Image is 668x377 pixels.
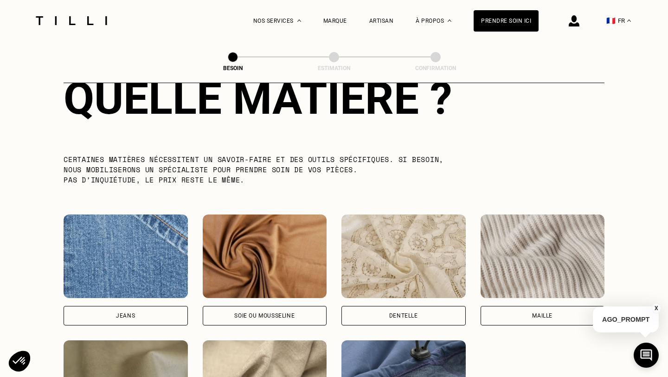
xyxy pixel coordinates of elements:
[203,214,327,298] img: Tilli retouche vos vêtements en Soie ou mousseline
[593,306,659,332] p: AGO_PROMPT
[389,65,482,71] div: Confirmation
[474,10,539,32] a: Prendre soin ici
[64,214,188,298] img: Tilli retouche vos vêtements en Jeans
[32,16,110,25] img: Logo du service de couturière Tilli
[116,313,135,318] div: Jeans
[234,313,295,318] div: Soie ou mousseline
[288,65,380,71] div: Estimation
[481,214,605,298] img: Tilli retouche vos vêtements en Maille
[297,19,301,22] img: Menu déroulant
[389,313,418,318] div: Dentelle
[64,72,604,124] div: Quelle matière ?
[186,65,279,71] div: Besoin
[627,19,631,22] img: menu déroulant
[569,15,579,26] img: icône connexion
[532,313,552,318] div: Maille
[606,16,616,25] span: 🇫🇷
[64,154,463,185] p: Certaines matières nécessitent un savoir-faire et des outils spécifiques. Si besoin, nous mobilis...
[323,18,347,24] a: Marque
[341,214,466,298] img: Tilli retouche vos vêtements en Dentelle
[369,18,394,24] a: Artisan
[652,303,661,313] button: X
[448,19,451,22] img: Menu déroulant à propos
